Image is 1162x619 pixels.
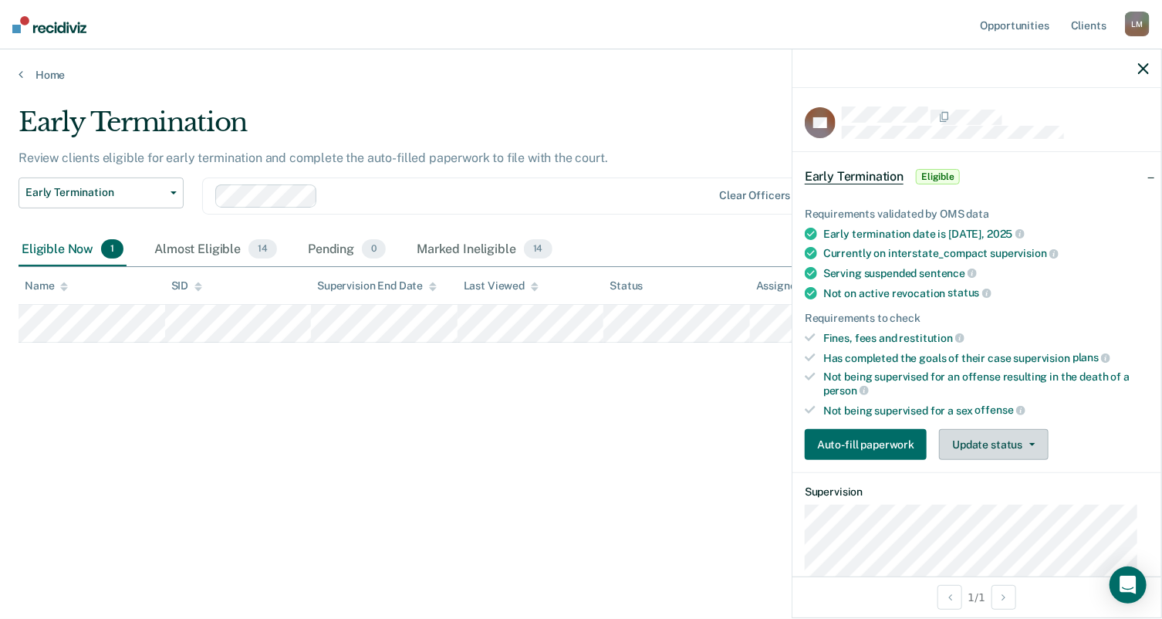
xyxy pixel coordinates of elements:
div: Currently on interstate_compact [823,246,1149,260]
div: Has completed the goals of their case supervision [823,351,1149,365]
div: Open Intercom Messenger [1110,567,1147,604]
span: person [823,384,869,397]
p: Review clients eligible for early termination and complete the auto-filled paperwork to file with... [19,151,608,165]
a: Home [19,68,1143,82]
span: Early Termination [25,186,164,199]
div: Early Termination [19,107,890,151]
div: Clear officers [719,189,790,202]
span: 0 [362,239,386,259]
div: Supervision End Date [317,279,437,293]
div: Assigned to [756,279,829,293]
div: Last Viewed [464,279,539,293]
div: Almost Eligible [151,233,280,267]
div: Eligible Now [19,233,127,267]
div: Name [25,279,68,293]
div: Not being supervised for a sex [823,404,1149,418]
div: Early TerminationEligible [792,152,1161,201]
div: Requirements to check [805,312,1149,325]
div: Not on active revocation [823,286,1149,300]
span: Early Termination [805,169,904,184]
span: restitution [900,332,964,344]
a: Auto-fill paperwork [805,429,933,460]
div: Status [610,279,643,293]
div: Fines, fees and [823,331,1149,345]
span: status [948,286,991,299]
img: Recidiviz [12,16,86,33]
span: Eligible [916,169,960,184]
span: sentence [920,267,978,279]
span: plans [1072,351,1110,364]
button: Update status [939,429,1048,460]
span: 2025 [987,228,1024,240]
button: Auto-fill paperwork [805,429,927,460]
div: Marked Ineligible [414,233,555,267]
span: offense [975,404,1025,416]
span: 14 [524,239,552,259]
button: Previous Opportunity [937,585,962,610]
div: L M [1125,12,1150,36]
div: Serving suspended [823,266,1149,280]
div: Requirements validated by OMS data [805,208,1149,221]
div: Pending [305,233,389,267]
div: Early termination date is [DATE], [823,227,1149,241]
span: supervision [991,247,1059,259]
div: Not being supervised for an offense resulting in the death of a [823,370,1149,397]
div: SID [171,279,203,293]
button: Next Opportunity [991,585,1016,610]
span: 1 [101,239,123,259]
dt: Supervision [805,485,1149,499]
span: 14 [248,239,277,259]
div: 1 / 1 [792,577,1161,617]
